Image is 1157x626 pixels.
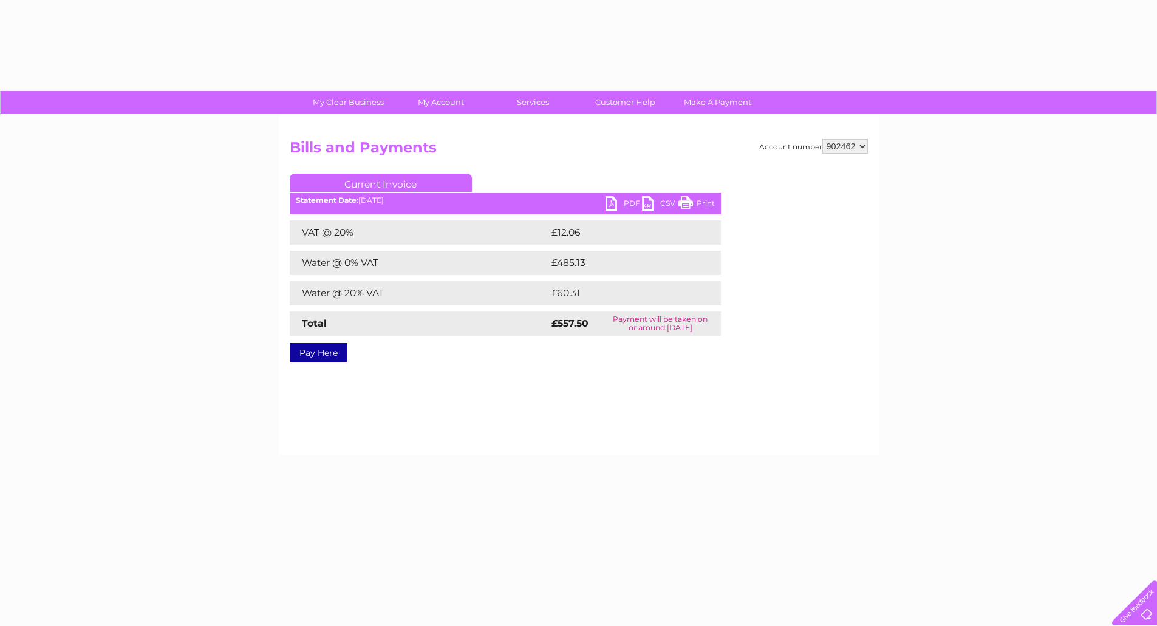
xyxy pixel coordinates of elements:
[548,281,695,305] td: £60.31
[290,251,548,275] td: Water @ 0% VAT
[290,220,548,245] td: VAT @ 20%
[290,174,472,192] a: Current Invoice
[290,343,347,362] a: Pay Here
[575,91,675,114] a: Customer Help
[296,196,358,205] b: Statement Date:
[483,91,583,114] a: Services
[600,311,721,336] td: Payment will be taken on or around [DATE]
[606,196,642,214] a: PDF
[290,139,868,162] h2: Bills and Payments
[667,91,768,114] a: Make A Payment
[642,196,678,214] a: CSV
[298,91,398,114] a: My Clear Business
[290,196,721,205] div: [DATE]
[391,91,491,114] a: My Account
[759,139,868,154] div: Account number
[290,281,548,305] td: Water @ 20% VAT
[302,318,327,329] strong: Total
[548,251,698,275] td: £485.13
[678,196,715,214] a: Print
[548,220,695,245] td: £12.06
[551,318,589,329] strong: £557.50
